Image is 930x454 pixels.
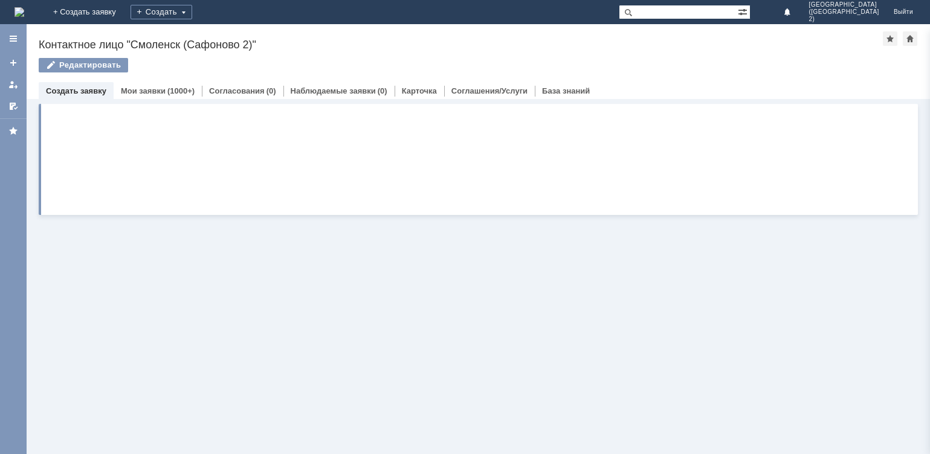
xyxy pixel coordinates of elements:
a: Перейти на домашнюю страницу [15,7,24,17]
span: Расширенный поиск [738,5,750,17]
a: Карточка [402,86,437,95]
span: [GEOGRAPHIC_DATA] [809,1,879,8]
img: logo [15,7,24,17]
div: (1000+) [167,86,195,95]
a: Создать заявку [46,86,106,95]
a: База знаний [542,86,590,95]
div: Контактное лицо "Смоленск (Сафоново 2)" [39,39,883,51]
div: Сделать домашней страницей [903,31,917,46]
span: ([GEOGRAPHIC_DATA] [809,8,879,16]
div: (0) [266,86,276,95]
a: Мои согласования [4,97,23,116]
a: Согласования [209,86,265,95]
a: Мои заявки [4,75,23,94]
a: Соглашения/Услуги [451,86,528,95]
div: Создать [131,5,192,19]
div: Добавить в избранное [883,31,897,46]
div: (0) [378,86,387,95]
span: 2) [809,16,879,23]
a: Мои заявки [121,86,166,95]
a: Создать заявку [4,53,23,72]
a: Наблюдаемые заявки [291,86,376,95]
